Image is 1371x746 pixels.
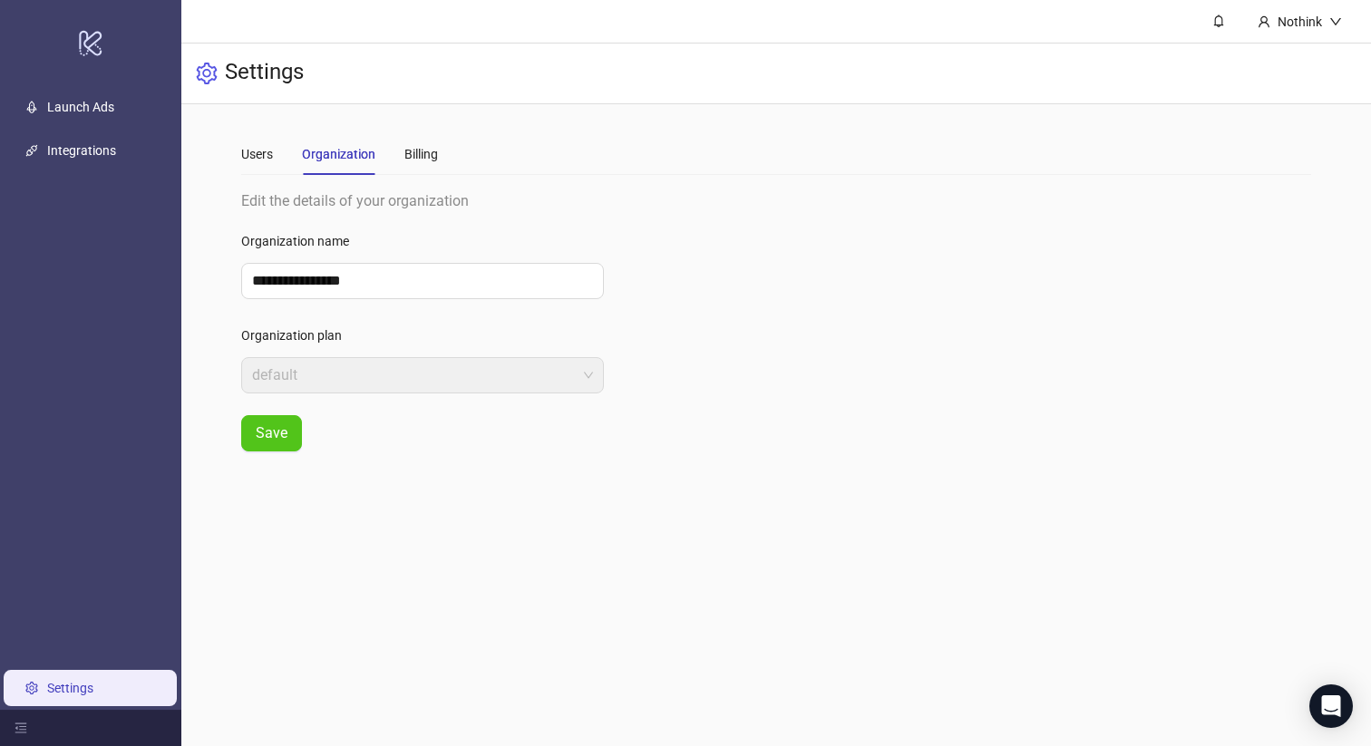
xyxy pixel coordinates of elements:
a: Integrations [47,143,116,158]
div: Nothink [1270,12,1329,32]
div: Billing [404,144,438,164]
div: Open Intercom Messenger [1309,684,1353,728]
label: Organization plan [241,321,354,350]
span: Save [256,425,287,441]
input: Organization name [241,263,604,299]
div: Edit the details of your organization [241,189,1310,212]
label: Organization name [241,227,361,256]
span: menu-fold [15,722,27,734]
a: Launch Ads [47,100,114,114]
h3: Settings [225,58,304,89]
span: user [1258,15,1270,28]
div: Organization [302,144,375,164]
span: down [1329,15,1342,28]
button: Save [241,415,302,451]
a: Settings [47,681,93,695]
span: default [252,358,593,392]
div: Users [241,144,273,164]
span: setting [196,63,218,84]
span: bell [1212,15,1225,27]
